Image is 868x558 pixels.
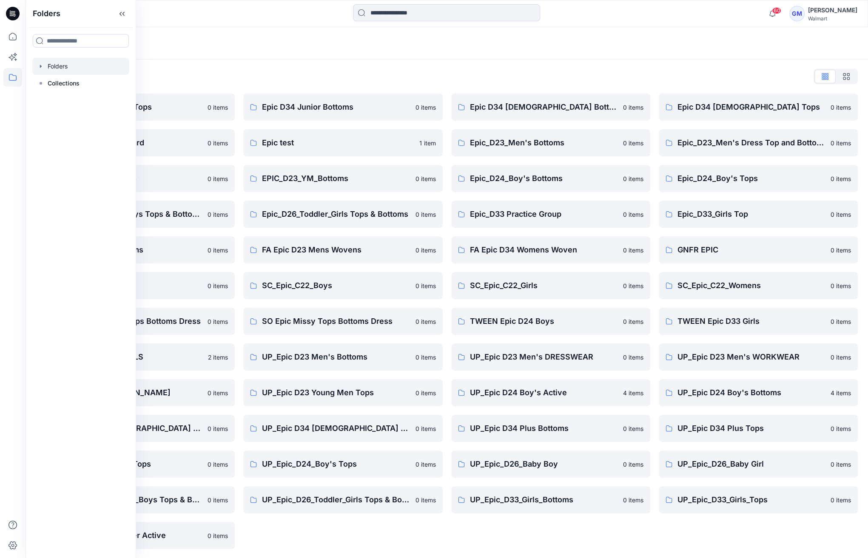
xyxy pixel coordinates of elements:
p: 2 items [208,353,228,362]
p: TWEEN Epic D24 Boys [470,315,618,327]
a: UP_Epic D34 Plus Bottoms0 items [451,415,650,442]
a: SC_Epic_C22_Womens0 items [659,272,858,299]
p: 0 items [623,496,643,504]
a: SC_Epic_C22_Boys0 items [243,272,442,299]
a: GNFR EPIC0 items [659,236,858,263]
p: Epic_D24_Boy's Bottoms [470,173,618,184]
p: Epic_D26_Toddler_Girls Tops & Bottoms [262,208,410,220]
p: 0 items [208,317,228,326]
p: 4 items [623,388,643,397]
a: TWEEN Epic D33 Girls0 items [659,308,858,335]
a: EPIC_D23_YM_Bottoms0 items [243,165,442,192]
p: 4 items [831,388,851,397]
p: Epic_D23_Men's Dress Top and Bottoms [677,137,825,149]
p: 0 items [416,281,436,290]
p: 0 items [623,246,643,255]
p: Epic_D33_Girls Top [677,208,825,220]
p: UP_Epic_D26_Baby Boy [470,458,618,470]
p: 0 items [208,424,228,433]
p: 1 item [419,139,436,147]
p: 0 items [208,174,228,183]
a: UP_Epic D23 Men's DRESSWEAR0 items [451,343,650,371]
a: Epic_D26_Toddler_Girls Tops & Bottoms0 items [243,201,442,228]
p: UP_Epic D34 [DEMOGRAPHIC_DATA] Top [262,422,410,434]
p: 0 items [623,139,643,147]
p: UP_Epic D34 Plus Bottoms [470,422,618,434]
p: UP_Epic D23 Men's WORKWEAR [677,351,825,363]
p: SO Epic Missy Tops Bottoms Dress [262,315,410,327]
p: 0 items [208,139,228,147]
a: UP_Epic_D26_Toddler_Girls Tops & Bottoms0 items [243,486,442,513]
p: 0 items [208,210,228,219]
a: Epic_D33 Practice Group0 items [451,201,650,228]
p: UP_Epic_D33_Girls_Tops [677,494,825,506]
p: 0 items [623,460,643,469]
p: TWEEN Epic D33 Girls [677,315,825,327]
a: TWEEN Epic D24 Boys0 items [451,308,650,335]
p: Epic D34 [DEMOGRAPHIC_DATA] Bottoms [470,101,618,113]
p: 0 items [831,353,851,362]
a: UP_Epic D24 Boy's Bottoms4 items [659,379,858,406]
a: Epic_D24_Boy's Bottoms0 items [451,165,650,192]
p: 0 items [416,496,436,504]
a: UP_Epic D23 Men's Bottoms0 items [243,343,442,371]
p: 0 items [831,174,851,183]
a: Epic D34 [DEMOGRAPHIC_DATA] Tops0 items [659,93,858,121]
p: 0 items [416,460,436,469]
p: 0 items [208,103,228,112]
p: 0 items [416,388,436,397]
a: FA Epic D34 Womens Woven0 items [451,236,650,263]
p: UP_Epic_D26_Baby Girl [677,458,825,470]
p: UP_Epic D23 Young Men Tops [262,387,410,399]
p: UP_Epic_D24_Boy's Tops [262,458,410,470]
a: Epic_D33_Girls Top0 items [659,201,858,228]
p: SC_Epic_C22_Womens [677,280,825,292]
p: 0 items [416,353,436,362]
p: 0 items [831,246,851,255]
p: 0 items [623,103,643,112]
p: Epic D34 Junior Bottoms [262,101,410,113]
a: Epic_D24_Boy's Tops0 items [659,165,858,192]
a: SC_Epic_C22_Girls0 items [451,272,650,299]
a: UP_Epic_D33_Girls_Bottoms0 items [451,486,650,513]
p: UP_Epic D34 Plus Tops [677,422,825,434]
p: 0 items [831,281,851,290]
div: GM [789,6,805,21]
p: 0 items [208,281,228,290]
a: UP_Epic_D26_Baby Girl0 items [659,450,858,478]
p: 0 items [831,460,851,469]
p: Epic D34 [DEMOGRAPHIC_DATA] Tops [677,101,825,113]
p: UP_Epic D24 Boy's Active [470,387,618,399]
p: 0 items [208,460,228,469]
p: 0 items [623,317,643,326]
p: UP_Epic D24 Boy's Bottoms [677,387,825,399]
p: 0 items [831,317,851,326]
a: SO Epic Missy Tops Bottoms Dress0 items [243,308,442,335]
p: UP_Epic_D33_Girls_Bottoms [470,494,618,506]
div: Walmart [808,15,857,22]
p: Epic test [262,137,414,149]
p: Collections [48,78,80,88]
a: UP_Epic_D24_Boy's Tops0 items [243,450,442,478]
p: UP_Epic D23 Men's Bottoms [262,351,410,363]
p: 0 items [208,246,228,255]
p: SC_Epic_C22_Girls [470,280,618,292]
p: 0 items [623,174,643,183]
p: 0 items [208,496,228,504]
p: Epic_D24_Boy's Tops [677,173,825,184]
a: UP_Epic D24 Boy's Active4 items [451,379,650,406]
p: 0 items [623,353,643,362]
p: 0 items [416,424,436,433]
p: UP_Epic_D26_Toddler_Girls Tops & Bottoms [262,494,410,506]
a: Epic_D23_Men's Dress Top and Bottoms0 items [659,129,858,156]
a: FA Epic D23 Mens Wovens0 items [243,236,442,263]
a: UP_Epic_D33_Girls_Tops0 items [659,486,858,513]
p: 0 items [416,246,436,255]
p: Epic_D23_Men's Bottoms [470,137,618,149]
p: 0 items [831,210,851,219]
a: Epic D34 Junior Bottoms0 items [243,93,442,121]
a: Epic test1 item [243,129,442,156]
p: SC_Epic_C22_Boys [262,280,410,292]
p: 0 items [831,496,851,504]
p: FA Epic D23 Mens Wovens [262,244,410,256]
